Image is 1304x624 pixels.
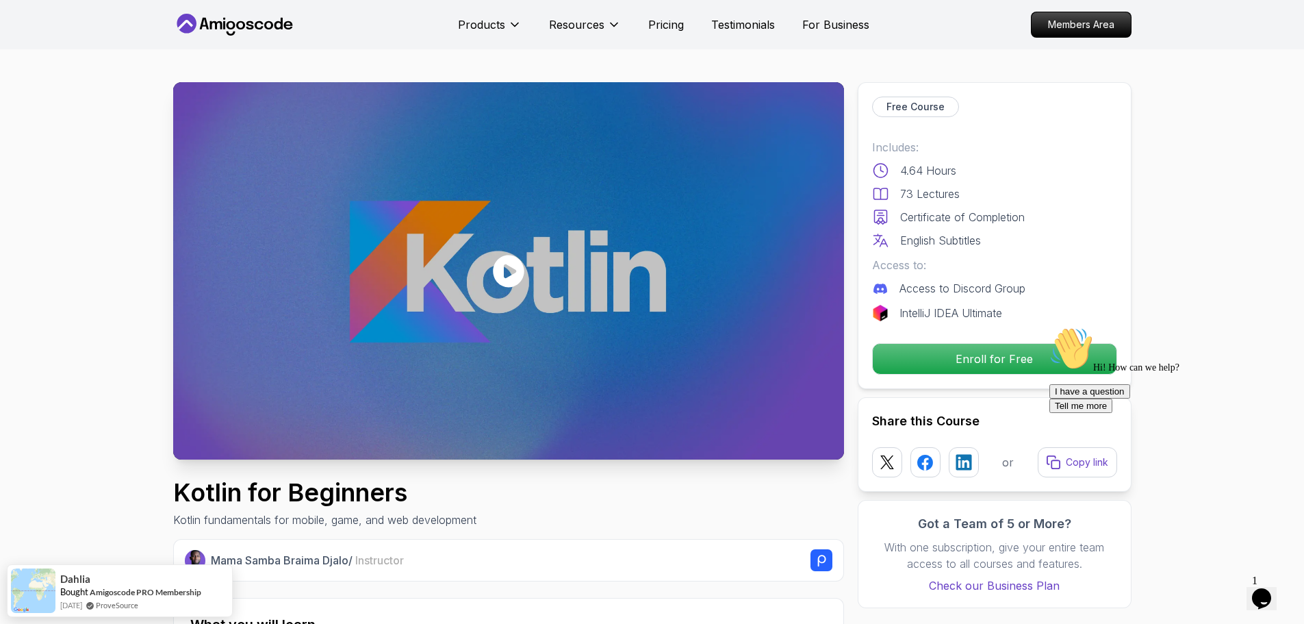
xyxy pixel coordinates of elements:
img: :wave: [5,5,49,49]
p: Products [458,16,505,33]
button: I have a question [5,63,86,77]
span: Dahlia [60,573,90,585]
p: Access to: [872,257,1117,273]
span: [DATE] [60,599,82,611]
h2: Share this Course [872,412,1117,431]
p: Free Course [886,100,945,114]
p: IntelliJ IDEA Ultimate [899,305,1002,321]
button: Tell me more [5,77,68,92]
div: 👋Hi! How can we help?I have a questionTell me more [5,5,252,92]
p: English Subtitles [900,232,981,249]
button: Products [458,16,522,44]
a: For Business [802,16,869,33]
p: Kotlin fundamentals for mobile, game, and web development [173,512,476,528]
p: Access to Discord Group [899,280,1025,297]
h1: Kotlin for Beginners [173,479,476,506]
p: or [1002,454,1014,471]
p: 73 Lectures [900,186,960,202]
p: Certificate of Completion [900,209,1025,225]
p: Mama Samba Braima Djalo / [211,552,404,569]
a: Check our Business Plan [872,577,1117,594]
p: Includes: [872,139,1117,155]
a: Testimonials [711,16,775,33]
a: Pricing [648,16,684,33]
a: Amigoscode PRO Membership [90,587,201,597]
span: Instructor [355,553,404,567]
img: provesource social proof notification image [11,569,55,613]
img: jetbrains logo [872,305,888,321]
button: Enroll for Free [872,343,1117,375]
p: 4.64 Hours [900,162,956,179]
p: Resources [549,16,604,33]
a: ProveSource [96,599,138,611]
p: With one subscription, give your entire team access to all courses and features. [872,539,1117,572]
a: Members Area [1031,12,1132,38]
h3: Got a Team of 5 or More? [872,514,1117,534]
p: Enroll for Free [873,344,1116,374]
p: Members Area [1032,12,1131,37]
span: Bought [60,586,88,597]
iframe: chat widget [1247,569,1290,610]
button: Copy link [1038,447,1117,477]
button: Resources [549,16,621,44]
iframe: chat widget [1044,321,1290,562]
img: Nelson Djalo [185,550,206,571]
span: Hi! How can we help? [5,41,136,51]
